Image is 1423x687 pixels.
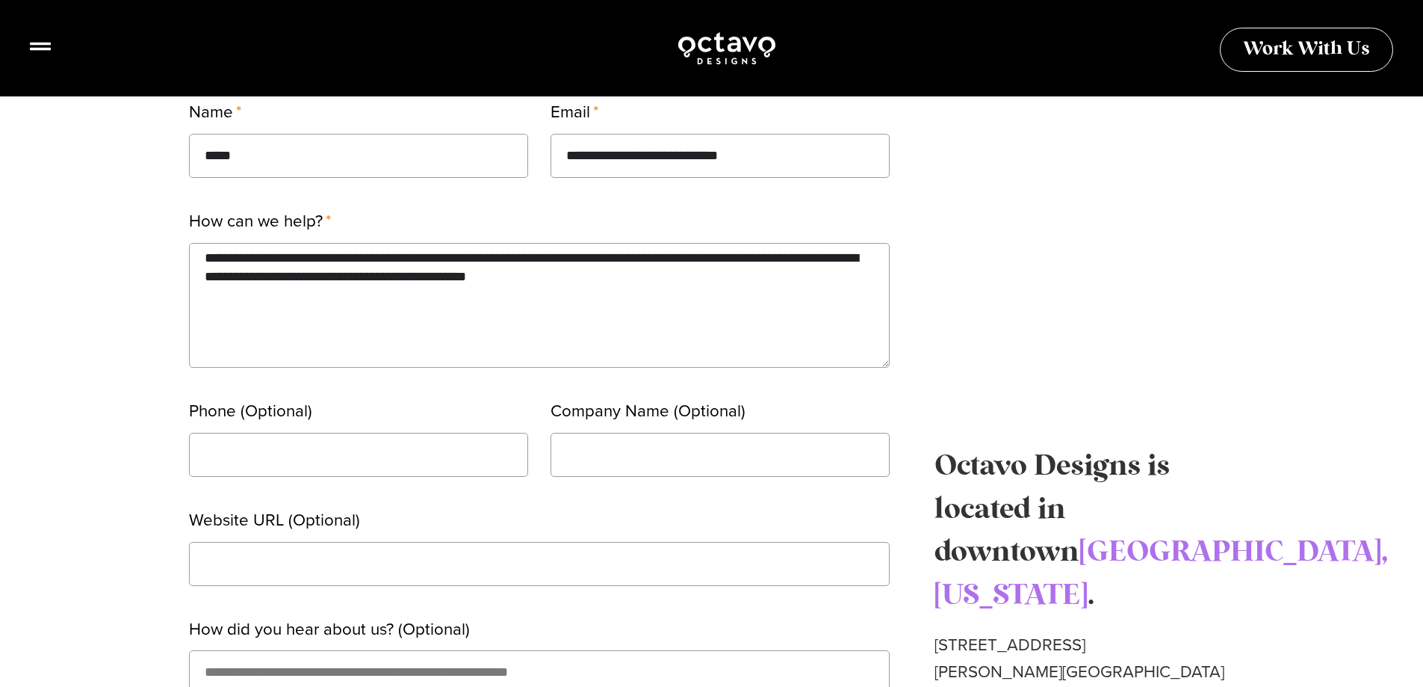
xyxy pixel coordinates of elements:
[189,99,242,134] label: Name
[934,537,1388,610] a: [GEOGRAPHIC_DATA], [US_STATE]
[189,616,470,651] label: How did you hear about us? (Optional)
[1220,28,1393,72] a: Work With Us
[677,30,777,67] img: Octavo Designs Logo in White
[189,208,332,243] label: How can we help?
[189,507,360,542] label: Website URL (Optional)
[934,445,1235,617] p: Octavo Designs is located in downtown .
[551,99,599,134] label: Email
[1243,40,1370,59] span: Work With Us
[189,398,312,433] label: Phone (Optional)
[934,98,1235,407] iframe: Octavo Designs, 50 Citizens Way, Suite 403-1A Frederick, MD 21701
[551,398,745,433] label: Company Name (Optional)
